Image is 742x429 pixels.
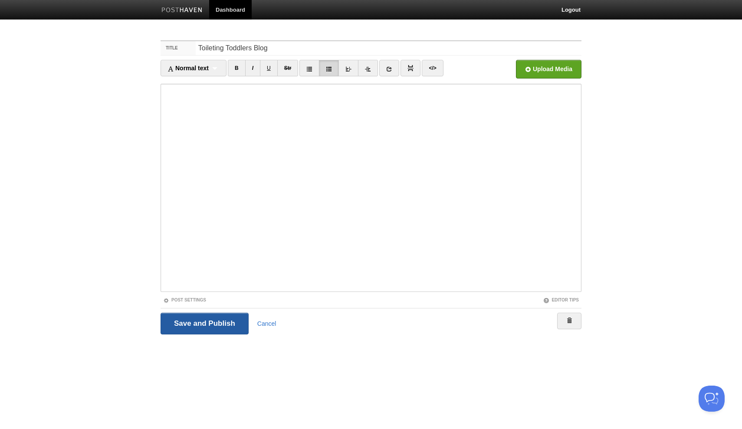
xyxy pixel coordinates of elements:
a: B [228,60,246,76]
span: Normal text [167,65,209,72]
a: I [245,60,260,76]
iframe: Help Scout Beacon - Open [699,386,725,412]
a: </> [422,60,443,76]
a: U [260,60,278,76]
a: Post Settings [163,298,206,302]
del: Str [284,65,292,71]
img: Posthaven-bar [161,7,203,14]
a: Cancel [257,320,276,327]
label: Title [161,41,196,55]
a: Str [277,60,299,76]
a: Editor Tips [543,298,579,302]
input: Save and Publish [161,313,249,334]
img: pagebreak-icon.png [407,65,414,71]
